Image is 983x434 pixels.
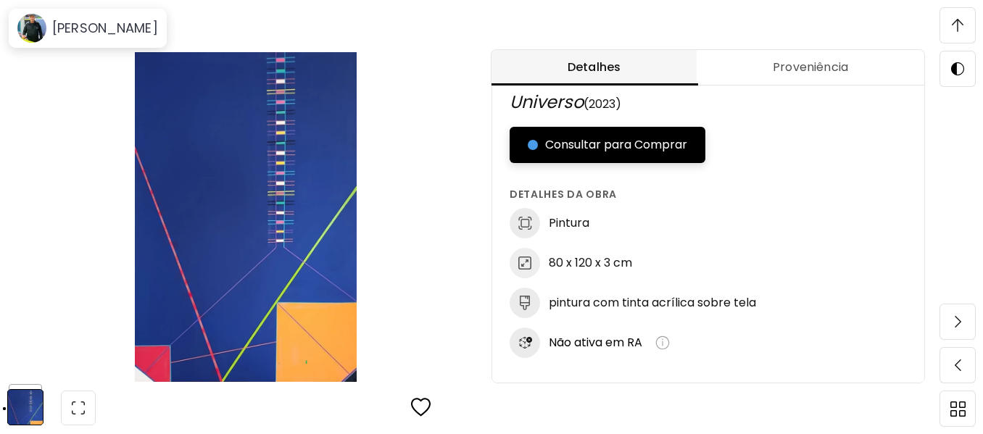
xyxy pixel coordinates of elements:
img: info-icon [655,335,670,350]
button: favorites [402,388,440,427]
span: Não ativa em RA [549,335,642,351]
h6: Detalhes da obra [510,186,907,202]
span: Universo [510,90,584,114]
img: discipline [510,208,540,238]
img: medium [510,288,540,318]
span: Consultar para Comprar [528,136,687,154]
span: Detalhes [500,59,688,76]
h6: [PERSON_NAME] [52,20,158,37]
h6: Tags de arte [510,381,907,397]
span: (2023) [584,96,621,112]
img: dimensions [510,248,540,278]
h6: pintura com tinta acrílica sobre tela [549,295,756,311]
button: Consultar para Comprar [510,127,705,163]
h6: 80 x 120 x 3 cm [549,255,632,271]
img: icon [510,327,540,358]
h6: Pintura [549,215,589,231]
span: Proveniência [705,59,916,76]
